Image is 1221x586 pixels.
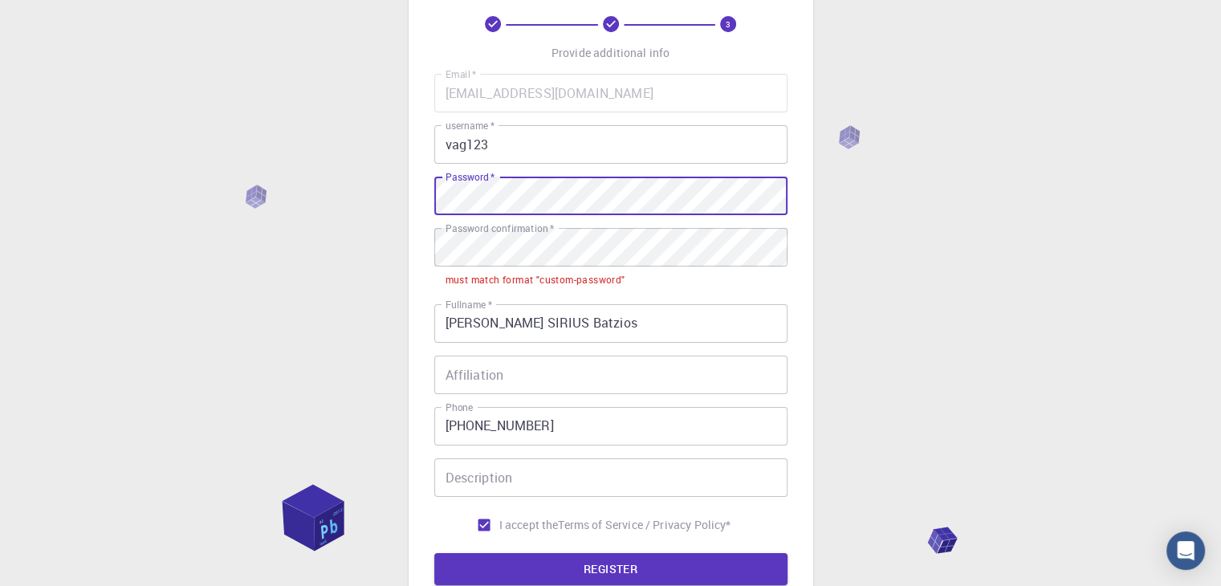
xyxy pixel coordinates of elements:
a: Terms of Service / Privacy Policy* [558,517,731,533]
label: Password [446,170,495,184]
label: username [446,119,495,132]
div: Open Intercom Messenger [1166,531,1205,570]
p: Provide additional info [551,45,670,61]
label: Password confirmation [446,222,554,235]
label: Email [446,67,476,81]
label: Fullname [446,298,492,311]
button: REGISTER [434,553,788,585]
text: 3 [726,18,731,30]
div: must match format "custom-password" [446,272,625,288]
label: Phone [446,401,473,414]
p: Terms of Service / Privacy Policy * [558,517,731,533]
span: I accept the [499,517,559,533]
